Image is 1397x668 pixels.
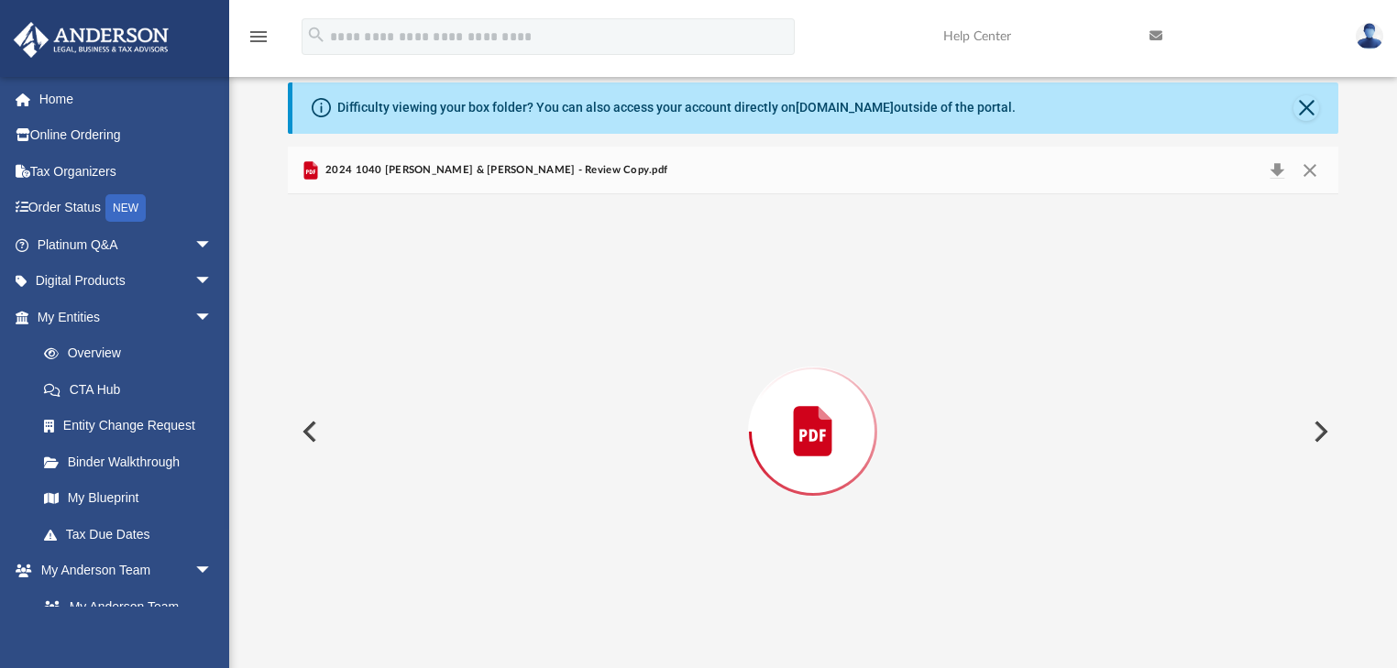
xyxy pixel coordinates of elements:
[26,480,231,517] a: My Blueprint
[247,35,269,48] a: menu
[13,553,231,589] a: My Anderson Teamarrow_drop_down
[288,147,1339,668] div: Preview
[26,444,240,480] a: Binder Walkthrough
[1293,158,1326,183] button: Close
[26,408,240,444] a: Entity Change Request
[1260,158,1293,183] button: Download
[194,263,231,301] span: arrow_drop_down
[105,194,146,222] div: NEW
[13,190,240,227] a: Order StatusNEW
[13,117,240,154] a: Online Ordering
[194,299,231,336] span: arrow_drop_down
[1293,95,1319,121] button: Close
[13,153,240,190] a: Tax Organizers
[194,553,231,590] span: arrow_drop_down
[1299,406,1339,457] button: Next File
[13,299,240,335] a: My Entitiesarrow_drop_down
[288,406,328,457] button: Previous File
[1356,23,1383,49] img: User Pic
[13,263,240,300] a: Digital Productsarrow_drop_down
[306,25,326,45] i: search
[8,22,174,58] img: Anderson Advisors Platinum Portal
[322,162,667,179] span: 2024 1040 [PERSON_NAME] & [PERSON_NAME] - Review Copy.pdf
[26,516,240,553] a: Tax Due Dates
[194,226,231,264] span: arrow_drop_down
[247,26,269,48] i: menu
[337,98,1016,117] div: Difficulty viewing your box folder? You can also access your account directly on outside of the p...
[26,588,222,625] a: My Anderson Team
[26,371,240,408] a: CTA Hub
[26,335,240,372] a: Overview
[13,226,240,263] a: Platinum Q&Aarrow_drop_down
[796,100,894,115] a: [DOMAIN_NAME]
[13,81,240,117] a: Home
